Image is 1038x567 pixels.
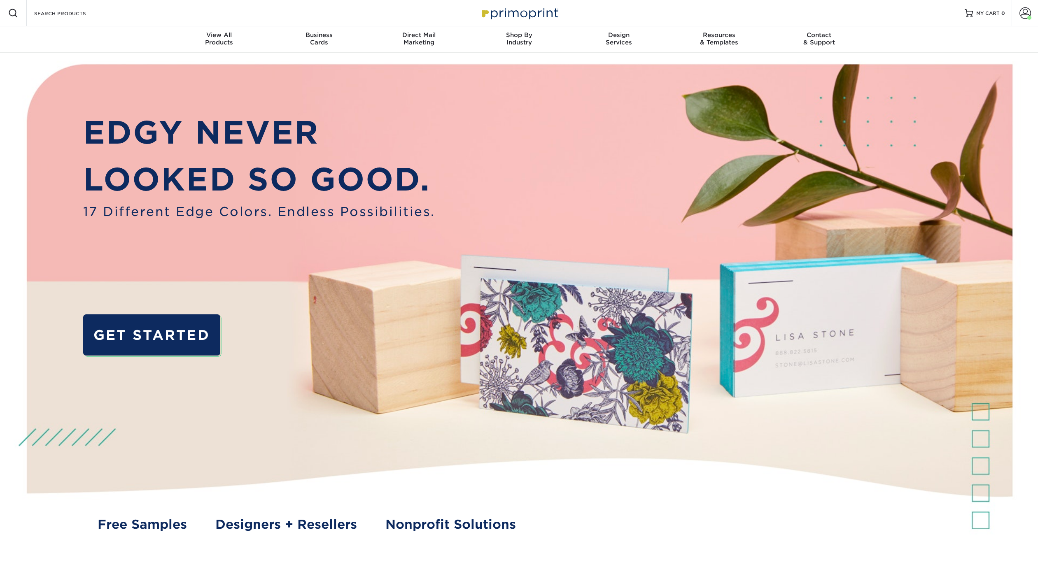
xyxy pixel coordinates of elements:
[769,26,869,53] a: Contact& Support
[83,109,435,156] p: EDGY NEVER
[83,156,435,202] p: LOOKED SO GOOD.
[669,31,769,39] span: Resources
[469,31,569,39] span: Shop By
[769,31,869,39] span: Contact
[669,31,769,46] div: & Templates
[478,4,560,22] img: Primoprint
[569,26,669,53] a: DesignServices
[98,515,187,534] a: Free Samples
[269,31,369,39] span: Business
[169,26,269,53] a: View AllProducts
[569,31,669,46] div: Services
[83,314,220,356] a: GET STARTED
[269,26,369,53] a: BusinessCards
[83,202,435,221] span: 17 Different Edge Colors. Endless Possibilities.
[369,26,469,53] a: Direct MailMarketing
[469,31,569,46] div: Industry
[169,31,269,39] span: View All
[669,26,769,53] a: Resources& Templates
[215,515,357,534] a: Designers + Resellers
[385,515,516,534] a: Nonprofit Solutions
[269,31,369,46] div: Cards
[369,31,469,46] div: Marketing
[769,31,869,46] div: & Support
[976,10,1000,17] span: MY CART
[33,8,114,18] input: SEARCH PRODUCTS.....
[169,31,269,46] div: Products
[369,31,469,39] span: Direct Mail
[569,31,669,39] span: Design
[1001,10,1005,16] span: 0
[469,26,569,53] a: Shop ByIndustry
